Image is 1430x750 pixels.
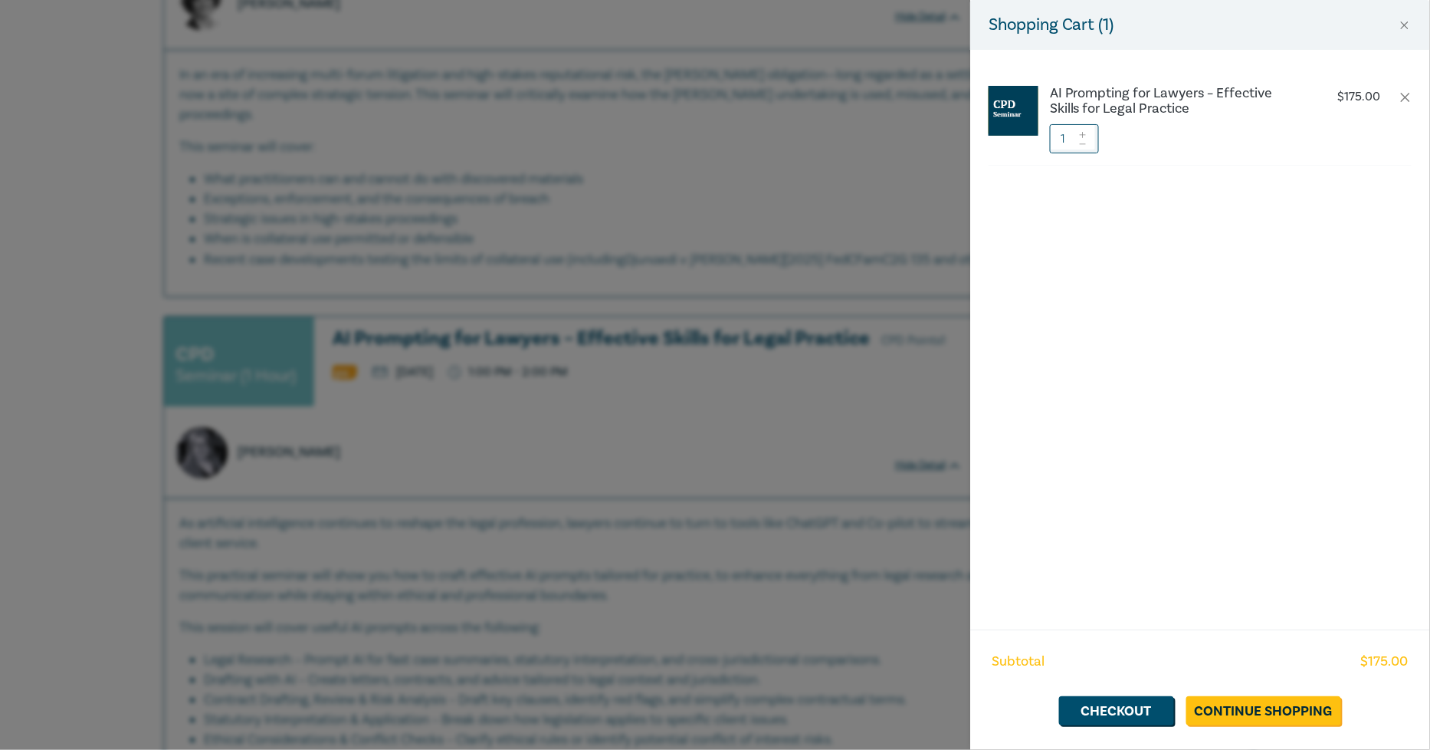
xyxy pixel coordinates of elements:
p: $ 175.00 [1338,90,1381,104]
a: Checkout [1059,696,1174,725]
span: Subtotal [992,652,1045,672]
a: Continue Shopping [1186,696,1341,725]
button: Close [1398,18,1412,32]
img: CPD%20Seminar.jpg [989,86,1038,136]
span: $ 175.00 [1361,652,1409,672]
input: 1 [1050,124,1099,153]
h5: Shopping Cart ( 1 ) [989,12,1114,38]
a: AI Prompting for Lawyers – Effective Skills for Legal Practice [1050,86,1304,117]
